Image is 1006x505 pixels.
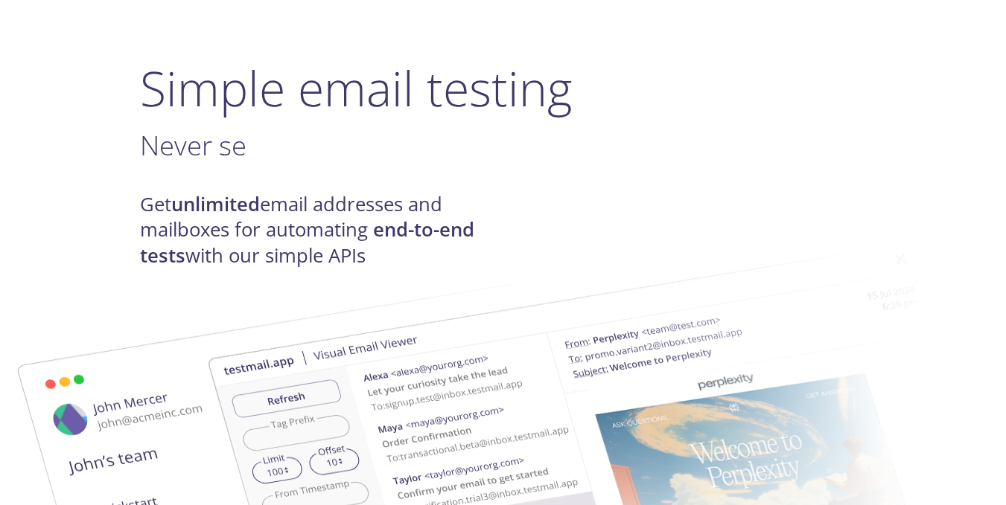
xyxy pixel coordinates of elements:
[140,126,246,164] span: Never se
[171,191,260,217] strong: unlimited
[140,59,867,117] h1: Simple email testing
[140,192,503,268] h4: Get email addresses and mailboxes for automating with our simple APIs
[140,216,474,268] strong: end-to-end tests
